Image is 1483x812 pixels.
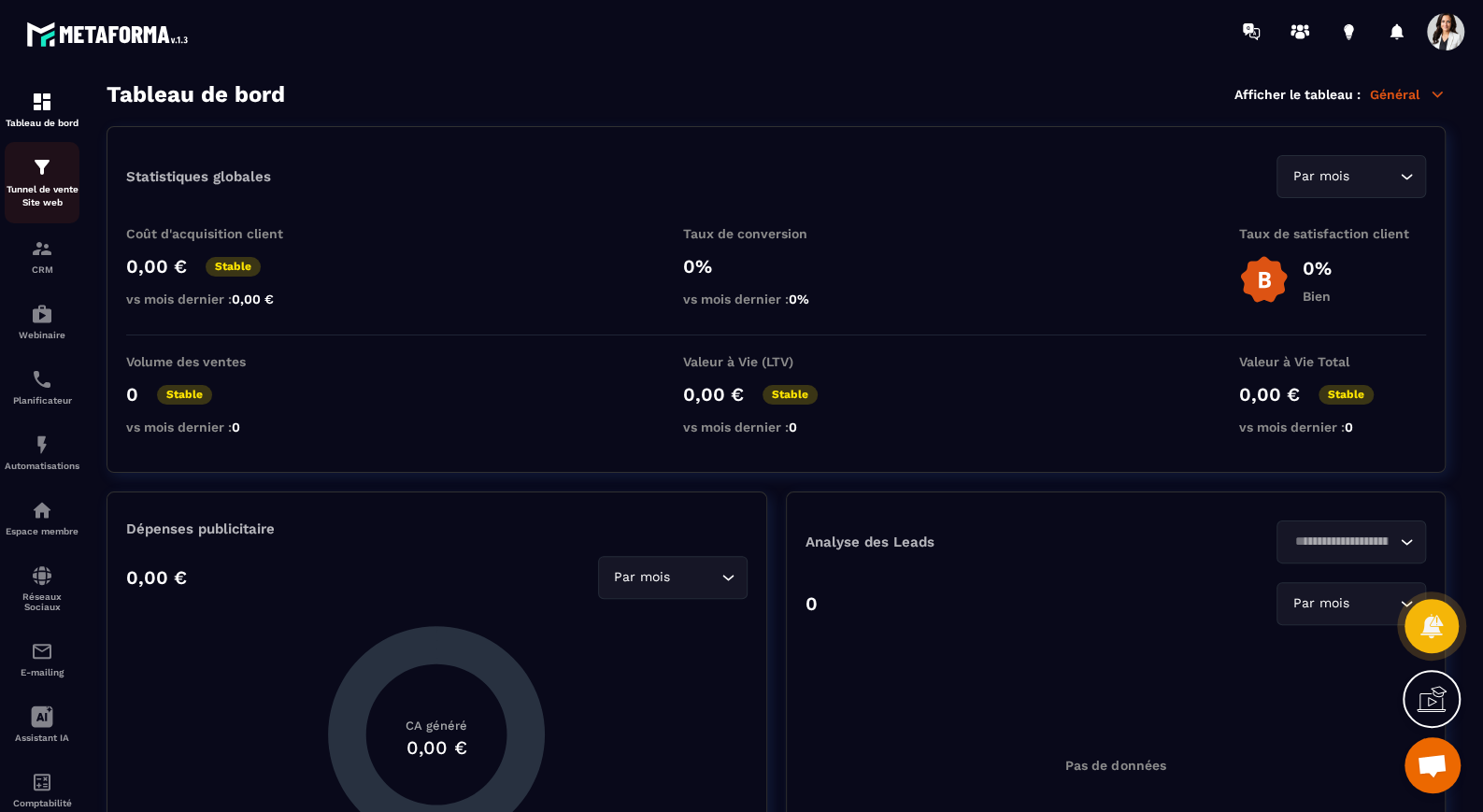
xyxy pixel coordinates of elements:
[789,292,809,306] span: 0%
[5,798,79,808] p: Comptabilité
[5,183,79,209] p: Tunnel de vente Site web
[126,226,313,241] p: Coût d'acquisition client
[1289,532,1395,552] input: Search for option
[806,534,1116,550] p: Analyse des Leads
[126,168,271,185] p: Statistiques globales
[5,223,79,289] a: formationformationCRM
[5,142,79,223] a: formationformationTunnel de vente Site web
[1353,166,1395,187] input: Search for option
[806,592,818,615] p: 0
[1234,87,1361,102] p: Afficher le tableau :
[31,303,53,325] img: automations
[683,354,870,369] p: Valeur à Vie (LTV)
[683,255,870,278] p: 0%
[1405,737,1461,793] div: Ouvrir le chat
[31,156,53,178] img: formation
[107,81,285,107] h3: Tableau de bord
[5,667,79,677] p: E-mailing
[126,354,313,369] p: Volume des ventes
[1239,383,1300,406] p: 0,00 €
[610,567,675,588] span: Par mois
[598,556,748,599] div: Search for option
[1345,420,1353,434] span: 0
[5,330,79,340] p: Webinaire
[5,550,79,626] a: social-networksocial-networkRéseaux Sociaux
[31,434,53,456] img: automations
[5,626,79,691] a: emailemailE-mailing
[31,237,53,260] img: formation
[126,292,313,306] p: vs mois dernier :
[5,264,79,275] p: CRM
[1276,155,1426,198] div: Search for option
[1289,166,1353,187] span: Par mois
[126,420,313,434] p: vs mois dernier :
[126,566,187,589] p: 0,00 €
[232,420,240,434] span: 0
[683,292,870,306] p: vs mois dernier :
[31,368,53,391] img: scheduler
[683,383,744,406] p: 0,00 €
[5,289,79,354] a: automationsautomationsWebinaire
[1319,385,1374,405] p: Stable
[5,461,79,471] p: Automatisations
[126,383,138,406] p: 0
[1276,520,1426,563] div: Search for option
[1065,758,1165,773] p: Pas de données
[1370,86,1446,103] p: Général
[789,420,797,434] span: 0
[31,771,53,793] img: accountant
[5,77,79,142] a: formationformationTableau de bord
[5,526,79,536] p: Espace membre
[1303,289,1332,304] p: Bien
[5,733,79,743] p: Assistant IA
[126,255,187,278] p: 0,00 €
[126,520,748,537] p: Dépenses publicitaire
[1353,593,1395,614] input: Search for option
[1239,255,1289,305] img: b-badge-o.b3b20ee6.svg
[31,640,53,662] img: email
[1303,257,1332,279] p: 0%
[5,485,79,550] a: automationsautomationsEspace membre
[683,226,870,241] p: Taux de conversion
[1239,226,1426,241] p: Taux de satisfaction client
[31,499,53,521] img: automations
[675,567,717,588] input: Search for option
[1239,354,1426,369] p: Valeur à Vie Total
[763,385,818,405] p: Stable
[5,591,79,612] p: Réseaux Sociaux
[5,118,79,128] p: Tableau de bord
[232,292,274,306] span: 0,00 €
[5,420,79,485] a: automationsautomationsAutomatisations
[5,395,79,406] p: Planificateur
[26,17,194,51] img: logo
[157,385,212,405] p: Stable
[5,691,79,757] a: Assistant IA
[5,354,79,420] a: schedulerschedulerPlanificateur
[31,564,53,587] img: social-network
[31,91,53,113] img: formation
[1239,420,1426,434] p: vs mois dernier :
[683,420,870,434] p: vs mois dernier :
[1289,593,1353,614] span: Par mois
[1276,582,1426,625] div: Search for option
[206,257,261,277] p: Stable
